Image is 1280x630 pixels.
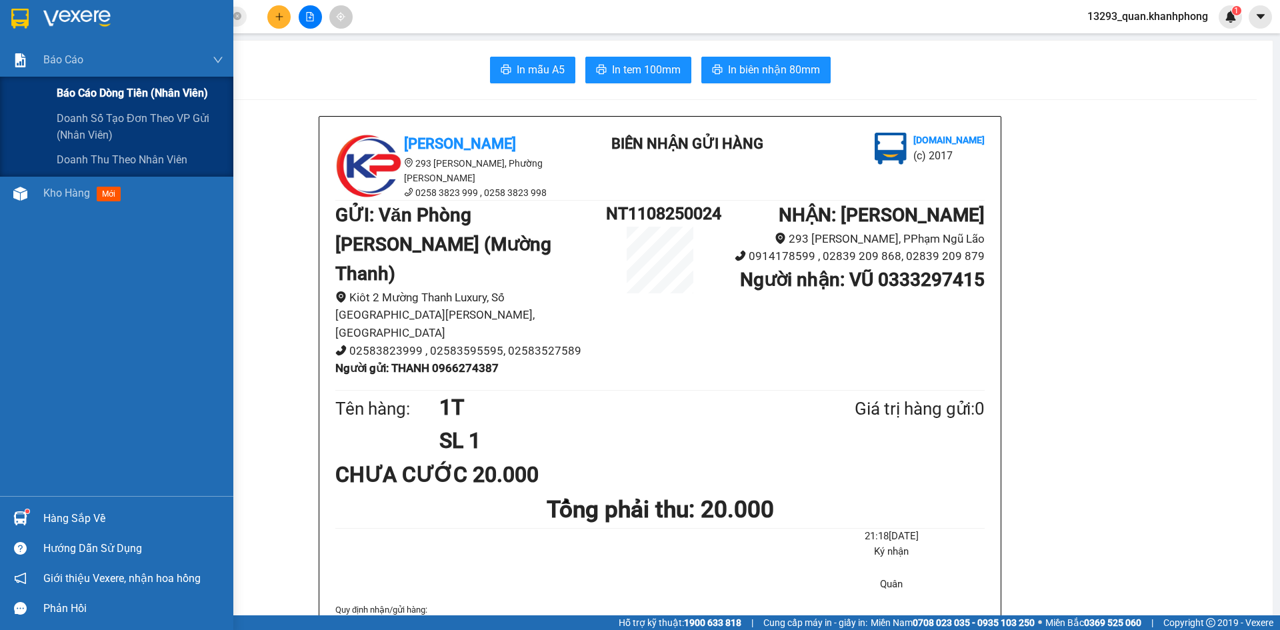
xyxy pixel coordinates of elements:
strong: 0369 525 060 [1084,617,1141,628]
span: Doanh thu theo nhân viên [57,151,187,168]
span: aim [336,12,345,21]
span: copyright [1206,618,1215,627]
img: logo-vxr [11,9,29,29]
span: close-circle [233,12,241,20]
span: close-circle [233,11,241,23]
span: phone [404,187,413,197]
span: message [14,602,27,615]
span: In biên nhận 80mm [728,61,820,78]
span: printer [501,64,511,77]
span: phone [735,250,746,261]
span: Doanh số tạo đơn theo VP gửi (nhân viên) [57,110,223,143]
div: Hàng sắp về [43,509,223,529]
li: 0258 3823 999 , 0258 3823 998 [335,185,575,200]
strong: 0708 023 035 - 0935 103 250 [913,617,1035,628]
b: [PERSON_NAME] [404,135,516,152]
button: caret-down [1249,5,1272,29]
span: file-add [305,12,315,21]
span: In mẫu A5 [517,61,565,78]
span: down [213,55,223,65]
span: ⚪️ [1038,620,1042,625]
h1: NT1108250024 [606,201,714,227]
b: GỬI : Văn Phòng [PERSON_NAME] (Mường Thanh) [335,204,551,285]
li: 293 [PERSON_NAME], PPhạm Ngũ Lão [714,230,985,248]
img: warehouse-icon [13,511,27,525]
b: NHẬN : [PERSON_NAME] [779,204,985,226]
div: CHƯA CƯỚC 20.000 [335,458,549,491]
div: Hướng dẫn sử dụng [43,539,223,559]
b: BIÊN NHẬN GỬI HÀNG [611,135,763,152]
li: Kiôt 2 Mường Thanh Luxury, Số [GEOGRAPHIC_DATA][PERSON_NAME], [GEOGRAPHIC_DATA] [335,289,606,342]
span: question-circle [14,542,27,555]
span: Kho hàng [43,187,90,199]
span: 1 [1234,6,1239,15]
span: plus [275,12,284,21]
span: printer [712,64,723,77]
div: Tên hàng: [335,395,439,423]
img: warehouse-icon [13,187,27,201]
span: Miền Bắc [1045,615,1141,630]
span: | [751,615,753,630]
span: Báo cáo dòng tiền (nhân viên) [57,85,208,101]
b: Người nhận : VŨ 0333297415 [740,269,985,291]
button: printerIn mẫu A5 [490,57,575,83]
span: Báo cáo [43,51,83,68]
img: solution-icon [13,53,27,67]
button: file-add [299,5,322,29]
button: aim [329,5,353,29]
button: printerIn tem 100mm [585,57,691,83]
span: notification [14,572,27,585]
span: phone [335,345,347,356]
div: Phản hồi [43,599,223,619]
span: In tem 100mm [612,61,681,78]
span: Giới thiệu Vexere, nhận hoa hồng [43,570,201,587]
span: mới [97,187,121,201]
img: logo.jpg [335,133,402,199]
span: caret-down [1255,11,1267,23]
img: logo.jpg [875,133,907,165]
b: Người gửi : THANH 0966274387 [335,361,499,375]
li: 0914178599 , 02839 209 868, 02839 209 879 [714,247,985,265]
h1: 1T [439,391,790,424]
strong: 1900 633 818 [684,617,741,628]
img: icon-new-feature [1225,11,1237,23]
span: printer [596,64,607,77]
span: Miền Nam [871,615,1035,630]
li: 02583823999 , 02583595595, 02583527589 [335,342,606,360]
li: 293 [PERSON_NAME], Phường [PERSON_NAME] [335,156,575,185]
span: Cung cấp máy in - giấy in: [763,615,867,630]
li: Ký nhận [799,544,985,560]
span: environment [335,291,347,303]
button: printerIn biên nhận 80mm [701,57,831,83]
h1: SL 1 [439,424,790,457]
span: Hỗ trợ kỹ thuật: [619,615,741,630]
b: [DOMAIN_NAME] [913,135,985,145]
h1: Tổng phải thu: 20.000 [335,491,985,528]
span: | [1151,615,1153,630]
li: (c) 2017 [913,147,985,164]
span: environment [404,158,413,167]
button: plus [267,5,291,29]
span: environment [775,233,786,244]
li: Quân [799,577,985,593]
sup: 1 [25,509,29,513]
span: 13293_quan.khanhphong [1077,8,1219,25]
div: Giá trị hàng gửi: 0 [790,395,985,423]
sup: 1 [1232,6,1241,15]
li: 21:18[DATE] [799,529,985,545]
